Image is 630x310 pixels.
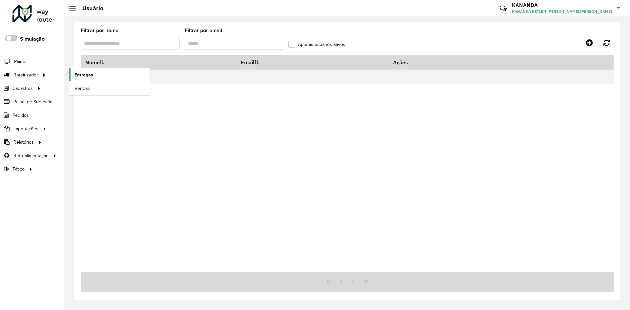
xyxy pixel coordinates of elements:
th: Nome [81,55,237,70]
label: Filtrar por email [185,27,222,34]
th: Ações [388,55,428,69]
a: Vendas [69,82,150,95]
span: Roteirizador [13,72,38,78]
label: Filtrar por nome [81,27,118,34]
a: Contato Rápido [496,1,510,15]
span: Tático [12,166,25,173]
span: Relatórios [13,139,34,146]
th: Email [237,55,388,70]
td: Nenhum registro encontrado [81,70,614,84]
a: Entregas [69,68,150,81]
h2: Usuário [76,5,103,12]
span: Importações [13,125,38,132]
span: Painel [14,58,26,65]
h3: KANANDA [512,2,612,8]
span: Painel de Sugestão [13,98,52,105]
span: Vendas [74,85,90,92]
label: Apenas usuários ativos [288,41,345,48]
span: Entregas [74,72,93,78]
span: KANANDA KETLEN [PERSON_NAME] [PERSON_NAME] [512,9,612,14]
span: Pedidos [12,112,29,119]
span: Cadastros [12,85,33,92]
label: Simulação [20,35,45,43]
span: Retroalimentação [13,152,49,159]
